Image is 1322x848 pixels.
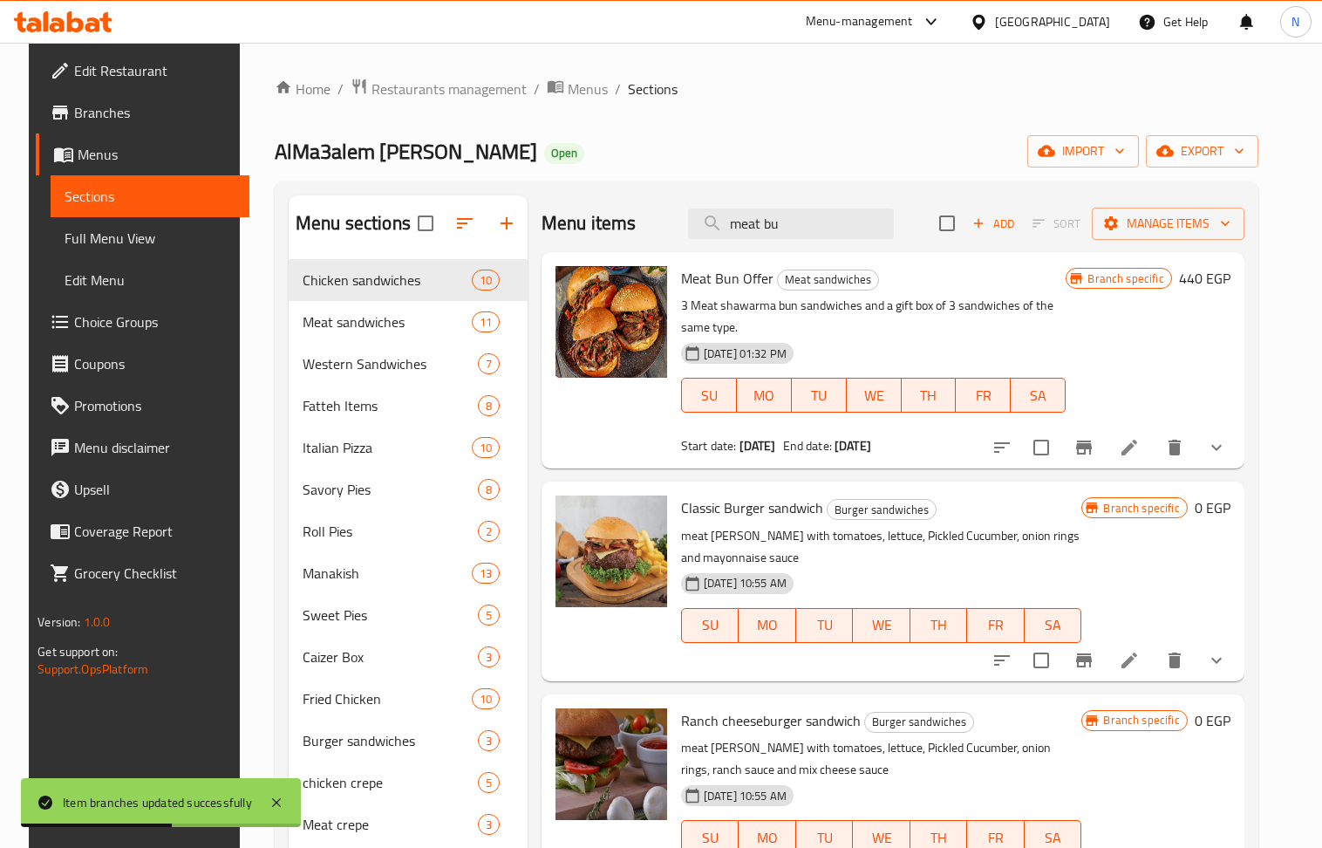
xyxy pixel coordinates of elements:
[864,712,974,733] div: Burger sandwiches
[967,608,1025,643] button: FR
[1196,639,1237,681] button: show more
[289,510,528,552] div: Roll Pies2
[479,817,499,833] span: 3
[681,434,737,457] span: Start date:
[337,79,344,99] li: /
[1291,12,1299,31] span: N
[289,678,528,720] div: Fried Chicken10
[473,272,499,289] span: 10
[697,575,794,592] span: [DATE] 10:55 AM
[681,737,1082,781] p: meat [PERSON_NAME] with tomatoes, lettuce, Pickled Cucumber, onion rings, ranch sauce and mix che...
[1027,135,1139,168] button: import
[778,270,878,290] span: Meat sandwiches
[835,434,871,457] b: [DATE]
[478,646,500,667] div: items
[303,521,478,542] span: Roll Pies
[681,608,739,643] button: SU
[865,712,973,732] span: Burger sandwiches
[74,311,235,332] span: Choice Groups
[473,440,499,456] span: 10
[1106,213,1230,235] span: Manage items
[1195,708,1230,733] h6: 0 EGP
[479,356,499,373] span: 7
[296,210,411,236] h2: Menu sections
[1179,266,1230,291] h6: 440 EGP
[555,496,667,607] img: Classic Burger sandwich
[36,92,249,133] a: Branches
[1160,140,1244,162] span: export
[74,60,235,81] span: Edit Restaurant
[303,772,478,793] span: chicken crepe
[544,143,584,164] div: Open
[1041,140,1125,162] span: import
[371,79,527,99] span: Restaurants management
[479,733,499,749] span: 3
[303,688,472,709] span: Fried Chicken
[65,228,235,249] span: Full Menu View
[1032,612,1075,638] span: SA
[303,311,472,332] span: Meat sandwiches
[1092,208,1244,240] button: Manage items
[65,186,235,207] span: Sections
[854,383,895,408] span: WE
[828,500,936,520] span: Burger sandwiches
[1023,642,1060,679] span: Select to update
[289,343,528,385] div: Western Sandwiches7
[51,217,249,259] a: Full Menu View
[902,378,957,413] button: TH
[289,427,528,468] div: Italian Pizza10
[970,214,1017,234] span: Add
[74,437,235,458] span: Menu disclaimer
[1206,650,1227,671] svg: Show Choices
[36,510,249,552] a: Coverage Report
[303,395,478,416] div: Fatteh Items
[51,175,249,217] a: Sections
[289,385,528,427] div: Fatteh Items8
[74,479,235,500] span: Upsell
[36,468,249,510] a: Upsell
[303,814,478,835] span: Meat crepe
[1154,427,1196,468] button: delete
[1206,437,1227,458] svg: Show Choices
[746,612,789,638] span: MO
[74,563,235,584] span: Grocery Checklist
[615,79,621,99] li: /
[681,378,737,413] button: SU
[36,343,249,385] a: Coupons
[303,605,478,626] span: Sweet Pies
[827,499,937,520] div: Burger sandwiches
[688,209,894,239] input: search
[981,639,1023,681] button: sort-choices
[51,259,249,301] a: Edit Menu
[681,265,773,291] span: Meat Bun Offer
[289,259,528,301] div: Chicken sandwiches10
[472,270,500,291] div: items
[303,437,472,458] span: Italian Pizza
[36,385,249,427] a: Promotions
[1011,378,1066,413] button: SA
[681,495,823,521] span: Classic Burger sandwich
[479,482,499,498] span: 8
[479,775,499,791] span: 5
[289,636,528,678] div: Caizer Box3
[478,730,500,751] div: items
[847,378,902,413] button: WE
[36,427,249,468] a: Menu disclaimer
[303,479,478,500] div: Savory Pies
[803,612,847,638] span: TU
[289,301,528,343] div: Meat sandwiches11
[37,611,80,633] span: Version:
[289,762,528,804] div: chicken crepe5
[744,383,785,408] span: MO
[1119,650,1140,671] a: Edit menu item
[289,720,528,762] div: Burger sandwiches3
[479,649,499,666] span: 3
[36,552,249,594] a: Grocery Checklist
[303,563,472,584] div: Manakish
[472,563,500,584] div: items
[473,565,499,582] span: 13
